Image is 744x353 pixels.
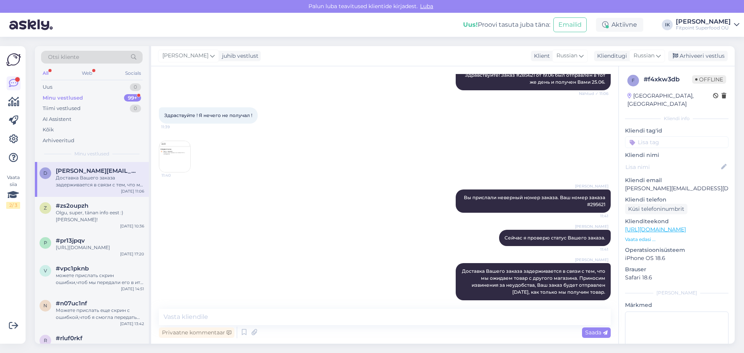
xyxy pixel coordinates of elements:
[579,301,608,307] span: 11:45
[596,18,643,32] div: Aktiivne
[676,19,731,25] div: [PERSON_NAME]
[121,286,144,292] div: [DATE] 14:51
[120,251,144,257] div: [DATE] 17:20
[56,244,144,251] div: [URL][DOMAIN_NAME]
[120,321,144,327] div: [DATE] 13:42
[553,17,587,32] button: Emailid
[556,52,577,60] span: Russian
[219,52,258,60] div: juhib vestlust
[74,150,109,157] span: Minu vestlused
[159,327,234,338] div: Privaatne kommentaar
[625,127,728,135] p: Kliendi tag'id
[418,3,436,10] span: Luba
[625,176,728,184] p: Kliendi email
[575,257,608,263] span: [PERSON_NAME]
[625,115,728,122] div: Kliendi info
[531,52,550,60] div: Klient
[625,254,728,262] p: iPhone OS 18.6
[44,205,47,211] span: z
[43,137,74,145] div: Arhiveeritud
[6,52,21,67] img: Askly Logo
[44,240,47,246] span: p
[585,329,608,336] span: Saada
[6,174,20,209] div: Vaata siia
[625,184,728,193] p: [PERSON_NAME][EMAIL_ADDRESS][DOMAIN_NAME]
[6,202,20,209] div: 2 / 3
[56,272,144,286] div: можете прислать скрин ошибки,чтоб мы передали его в ит отдел
[56,237,85,244] span: #pr13jpqv
[162,172,191,178] span: 11:40
[462,268,606,295] span: Доставка Вашего заказа задерживается в связи с тем, что мы ожидаем товар с другого магазина. Прин...
[44,338,47,343] span: r
[164,112,252,118] span: Здраствуйте ! Я нечего не получал !
[120,223,144,229] div: [DATE] 10:36
[662,19,673,30] div: IK
[632,77,635,83] span: f
[579,91,608,96] span: Nähtud ✓ 11:06
[463,20,550,29] div: Proovi tasuta juba täna:
[48,53,79,61] span: Otsi kliente
[43,115,71,123] div: AI Assistent
[43,105,81,112] div: Tiimi vestlused
[625,236,728,243] p: Vaata edasi ...
[43,94,83,102] div: Minu vestlused
[625,265,728,274] p: Brauser
[121,188,144,194] div: [DATE] 11:06
[464,195,606,207] span: Вы прислали неверный номер заказа. Ваш номер заказа #295621
[625,136,728,148] input: Lisa tag
[692,75,726,84] span: Offline
[575,183,608,189] span: [PERSON_NAME]
[505,235,605,241] span: Сейчас я проверю статус Вашего заказа.
[575,224,608,229] span: [PERSON_NAME]
[625,163,720,171] input: Lisa nimi
[625,217,728,226] p: Klienditeekond
[625,196,728,204] p: Kliendi telefon
[668,51,728,61] div: Arhiveeri vestlus
[579,213,608,219] span: 11:41
[56,265,89,272] span: #vpc1pknb
[627,92,713,108] div: [GEOGRAPHIC_DATA], [GEOGRAPHIC_DATA]
[130,83,141,91] div: 0
[56,307,144,321] div: Можете прислать еще скрин с ошибкой,чтоб я смогла передать его ит отделу
[56,202,88,209] span: #zs2oupzh
[80,68,94,78] div: Web
[161,124,190,130] span: 11:39
[56,300,87,307] span: #n07uc1nf
[463,21,478,28] b: Uus!
[594,52,627,60] div: Klienditugi
[625,226,686,233] a: [URL][DOMAIN_NAME]
[676,25,731,31] div: Fitpoint Superfood OÜ
[625,204,687,214] div: Küsi telefoninumbrit
[625,274,728,282] p: Safari 18.6
[579,246,608,252] span: 11:41
[41,68,50,78] div: All
[56,209,144,223] div: Olgu, super, tänan info eest :) [PERSON_NAME]!
[43,170,47,176] span: d
[44,268,47,274] span: v
[56,174,144,188] div: Доставка Вашего заказа задерживается в связи с тем, что мы ожидаем товар с другого магазина. Прин...
[159,141,190,172] img: Attachment
[625,151,728,159] p: Kliendi nimi
[56,335,83,342] span: #rluf0rkf
[124,68,143,78] div: Socials
[644,75,692,84] div: # f4xkw3db
[676,19,739,31] a: [PERSON_NAME]Fitpoint Superfood OÜ
[162,52,208,60] span: [PERSON_NAME]
[634,52,654,60] span: Russian
[56,167,136,174] span: dmitri.beljaev@gmail.com
[43,303,47,308] span: n
[43,126,54,134] div: Kõik
[625,301,728,309] p: Märkmed
[56,342,144,349] div: рады что смогли помочь
[625,246,728,254] p: Operatsioonisüsteem
[130,105,141,112] div: 0
[625,289,728,296] div: [PERSON_NAME]
[43,83,52,91] div: Uus
[124,94,141,102] div: 99+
